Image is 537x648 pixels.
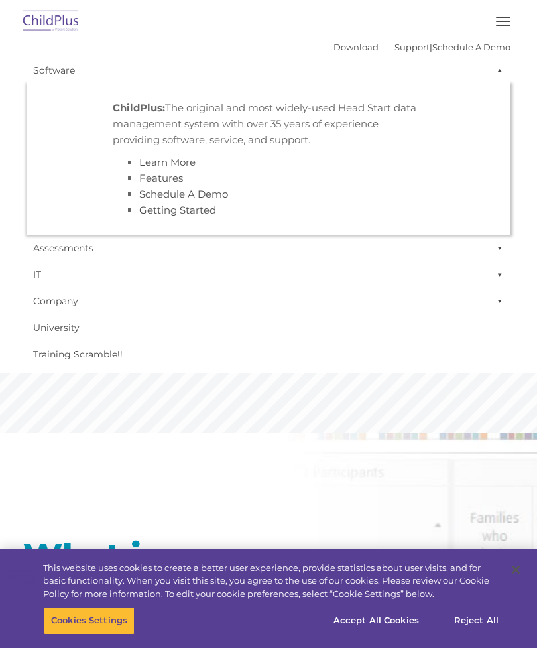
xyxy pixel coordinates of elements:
[27,314,510,341] a: University
[432,42,510,52] a: Schedule A Demo
[113,101,165,114] strong: ChildPlus:
[113,100,424,148] p: The original and most widely-used Head Start data management system with over 35 years of experie...
[435,607,518,635] button: Reject All
[139,156,196,168] a: Learn More
[139,204,216,216] a: Getting Started
[139,188,228,200] a: Schedule A Demo
[27,235,510,261] a: Assessments
[20,6,82,37] img: ChildPlus by Procare Solutions
[23,539,259,606] h1: What is ChildPlus?
[43,562,500,601] div: This website uses cookies to create a better user experience, provide statistics about user visit...
[501,555,530,584] button: Close
[394,42,430,52] a: Support
[27,341,510,367] a: Training Scramble!!
[326,607,426,635] button: Accept All Cookies
[333,42,510,52] font: |
[27,261,510,288] a: IT
[44,607,135,635] button: Cookies Settings
[333,42,379,52] a: Download
[27,57,510,84] a: Software
[139,172,183,184] a: Features
[27,288,510,314] a: Company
